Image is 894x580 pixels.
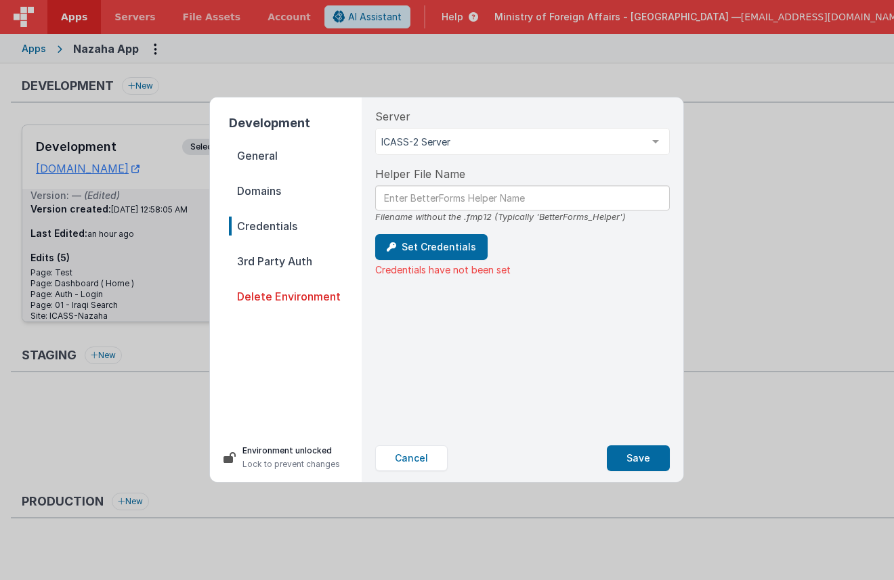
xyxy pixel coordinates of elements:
[242,444,340,458] p: Environment unlocked
[242,458,340,471] p: Lock to prevent changes
[375,234,488,260] button: Set Credentials
[375,445,448,471] button: Cancel
[375,185,670,210] input: Enter BetterForms Helper Name
[229,181,362,200] span: Domains
[229,217,362,236] span: Credentials
[229,252,362,271] span: 3rd Party Auth
[375,210,670,223] div: Filename without the .fmp12 (Typically 'BetterForms_Helper')
[375,108,410,125] span: Server
[375,166,465,182] span: Helper File Name
[229,114,362,133] h2: Development
[381,135,642,149] span: ICASS-2 Server
[607,445,670,471] button: Save
[229,146,362,165] span: General
[229,287,362,306] span: Delete Environment
[375,263,670,277] p: Credentials have not been set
